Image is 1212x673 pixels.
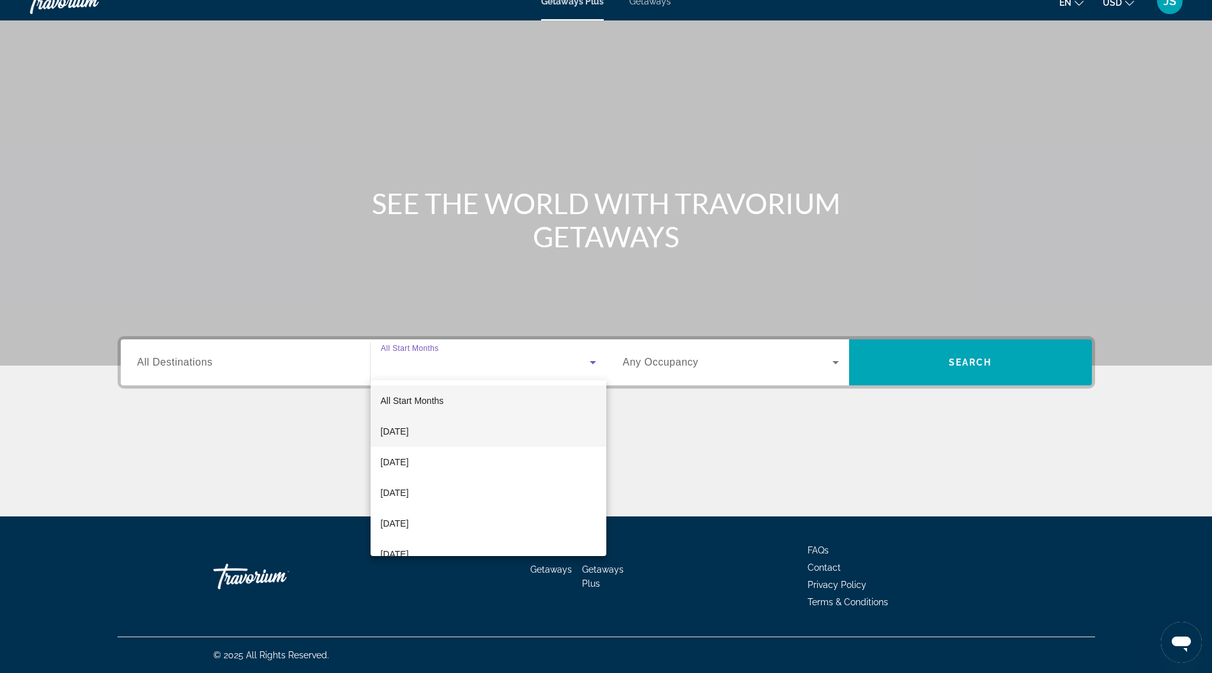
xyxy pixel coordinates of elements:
[381,454,409,470] span: [DATE]
[381,516,409,531] span: [DATE]
[381,485,409,500] span: [DATE]
[1161,622,1202,663] iframe: Button to launch messaging window
[381,424,409,439] span: [DATE]
[381,546,409,562] span: [DATE]
[381,396,444,406] span: All Start Months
